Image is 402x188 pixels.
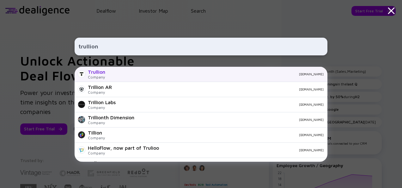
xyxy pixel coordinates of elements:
[78,41,324,52] input: Search Company or Investor...
[88,90,112,95] div: Company
[88,130,105,135] div: Tillion
[88,135,105,140] div: Company
[88,105,116,110] div: Company
[139,118,324,122] div: [DOMAIN_NAME]
[88,120,134,125] div: Company
[88,69,105,75] div: Trullion
[88,84,112,90] div: Trillion AR
[88,160,106,166] div: Trilliant
[88,75,105,79] div: Company
[88,151,159,155] div: Company
[88,145,159,151] div: HelloFlow, now part of Trulioo
[110,133,324,137] div: [DOMAIN_NAME]
[110,72,324,76] div: [DOMAIN_NAME]
[88,99,116,105] div: Trillion Labs
[117,87,324,91] div: [DOMAIN_NAME]
[88,115,134,120] div: Trillionth Dimension
[121,103,324,106] div: [DOMAIN_NAME]
[164,148,324,152] div: [DOMAIN_NAME]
